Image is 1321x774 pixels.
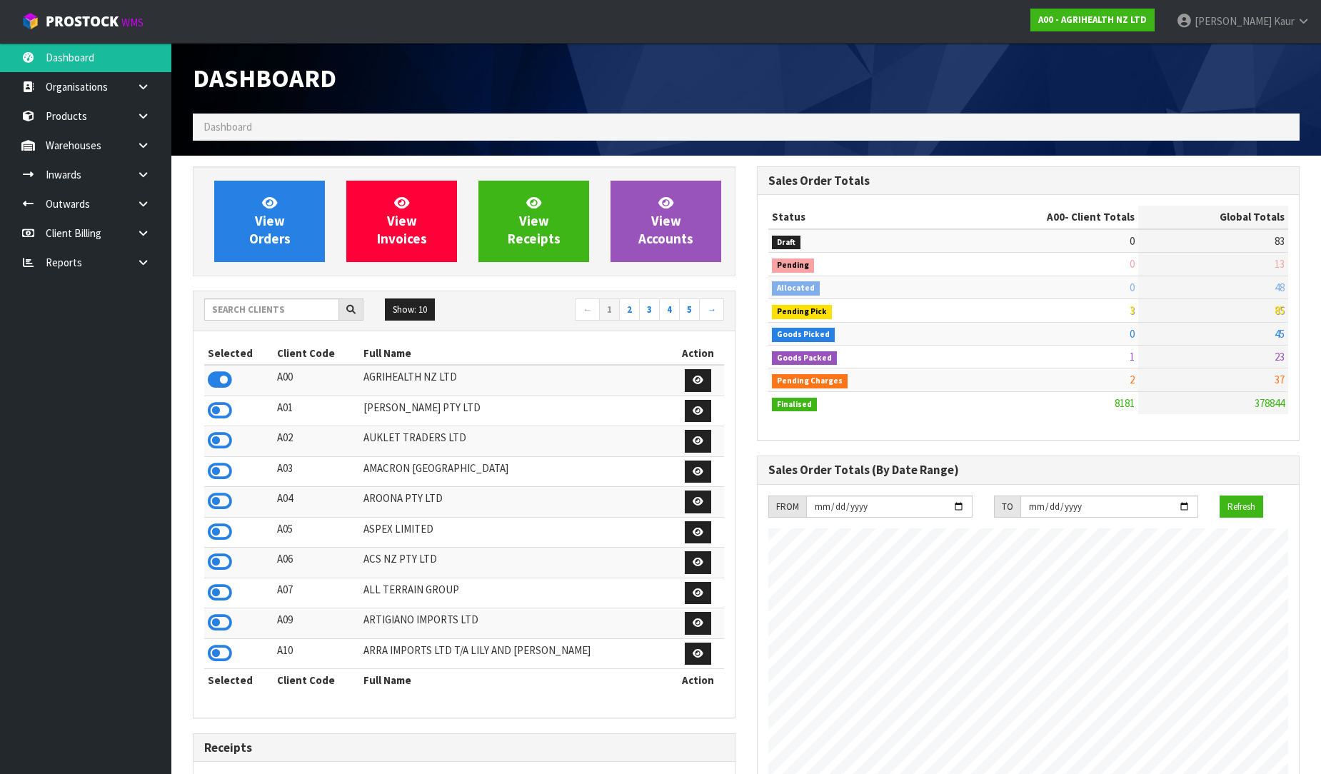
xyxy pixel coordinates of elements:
[672,669,724,692] th: Action
[1255,396,1285,410] span: 378844
[772,305,832,319] span: Pending Pick
[273,669,360,692] th: Client Code
[360,638,672,669] td: ARRA IMPORTS LTD T/A LILY AND [PERSON_NAME]
[214,181,325,262] a: ViewOrders
[1130,234,1135,248] span: 0
[273,342,360,365] th: Client Code
[575,298,600,321] a: ←
[360,548,672,578] td: ACS NZ PTY LTD
[193,62,336,94] span: Dashboard
[360,426,672,457] td: AUKLET TRADERS LTD
[46,12,119,31] span: ProStock
[639,298,660,321] a: 3
[772,374,848,388] span: Pending Charges
[1275,303,1285,317] span: 85
[772,281,820,296] span: Allocated
[475,298,724,323] nav: Page navigation
[346,181,457,262] a: ViewInvoices
[273,365,360,396] td: A00
[360,669,672,692] th: Full Name
[121,16,144,29] small: WMS
[672,342,724,365] th: Action
[273,396,360,426] td: A01
[1047,210,1065,223] span: A00
[273,426,360,457] td: A02
[204,120,252,134] span: Dashboard
[204,741,724,755] h3: Receipts
[1138,206,1288,228] th: Global Totals
[1130,281,1135,294] span: 0
[249,194,291,248] span: View Orders
[360,517,672,548] td: ASPEX LIMITED
[768,463,1288,477] h3: Sales Order Totals (By Date Range)
[204,342,273,365] th: Selected
[273,638,360,669] td: A10
[360,578,672,608] td: ALL TERRAIN GROUP
[1275,373,1285,386] span: 37
[377,194,427,248] span: View Invoices
[1130,350,1135,363] span: 1
[273,456,360,487] td: A03
[994,496,1020,518] div: TO
[21,12,39,30] img: cube-alt.png
[1130,257,1135,271] span: 0
[1038,14,1147,26] strong: A00 - AGRIHEALTH NZ LTD
[638,194,693,248] span: View Accounts
[360,365,672,396] td: AGRIHEALTH NZ LTD
[1130,303,1135,317] span: 3
[1275,281,1285,294] span: 48
[204,669,273,692] th: Selected
[699,298,724,321] a: →
[508,194,561,248] span: View Receipts
[619,298,640,321] a: 2
[360,456,672,487] td: AMACRON [GEOGRAPHIC_DATA]
[478,181,589,262] a: ViewReceipts
[204,298,339,321] input: Search clients
[659,298,680,321] a: 4
[772,351,837,366] span: Goods Packed
[1030,9,1155,31] a: A00 - AGRIHEALTH NZ LTD
[273,548,360,578] td: A06
[1274,14,1295,28] span: Kaur
[1130,373,1135,386] span: 2
[385,298,435,321] button: Show: 10
[360,608,672,639] td: ARTIGIANO IMPORTS LTD
[599,298,620,321] a: 1
[1130,327,1135,341] span: 0
[768,206,940,228] th: Status
[772,328,835,342] span: Goods Picked
[1115,396,1135,410] span: 8181
[273,517,360,548] td: A05
[360,487,672,518] td: AROONA PTY LTD
[273,608,360,639] td: A09
[273,578,360,608] td: A07
[273,487,360,518] td: A04
[360,396,672,426] td: [PERSON_NAME] PTY LTD
[772,398,817,412] span: Finalised
[768,496,806,518] div: FROM
[1195,14,1272,28] span: [PERSON_NAME]
[1275,327,1285,341] span: 45
[360,342,672,365] th: Full Name
[772,258,814,273] span: Pending
[768,174,1288,188] h3: Sales Order Totals
[1275,350,1285,363] span: 23
[1275,257,1285,271] span: 13
[1220,496,1263,518] button: Refresh
[940,206,1138,228] th: - Client Totals
[679,298,700,321] a: 5
[1275,234,1285,248] span: 83
[611,181,721,262] a: ViewAccounts
[772,236,800,250] span: Draft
